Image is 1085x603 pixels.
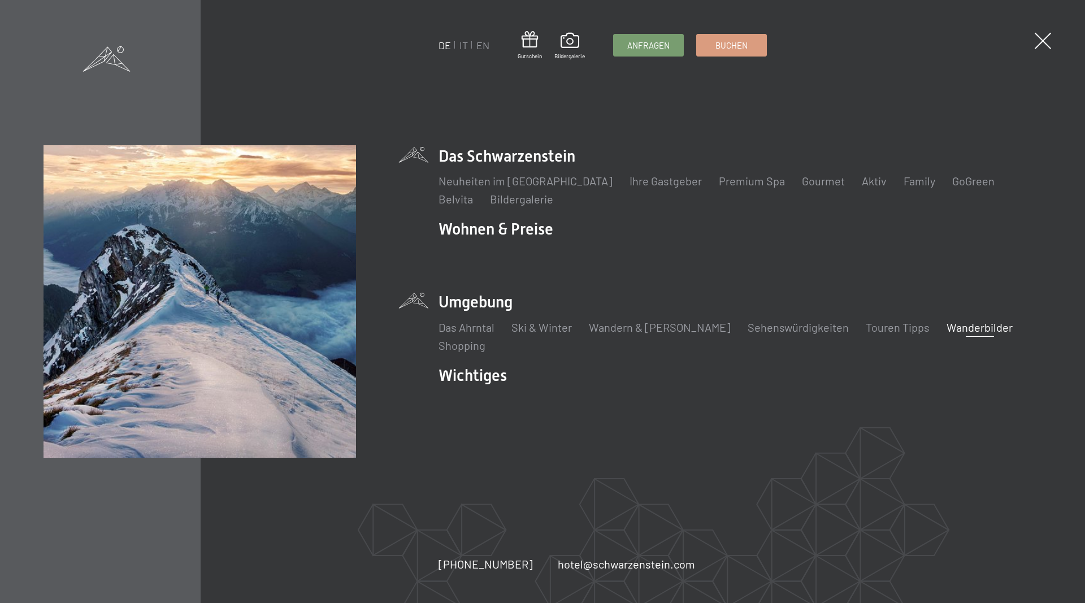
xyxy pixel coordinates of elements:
[511,320,572,334] a: Ski & Winter
[518,31,542,60] a: Gutschein
[862,174,887,188] a: Aktiv
[715,40,748,51] span: Buchen
[439,556,533,572] a: [PHONE_NUMBER]
[459,39,468,51] a: IT
[439,39,451,51] a: DE
[439,320,494,334] a: Das Ahrntal
[439,339,485,352] a: Shopping
[614,34,683,56] a: Anfragen
[802,174,845,188] a: Gourmet
[518,52,542,60] span: Gutschein
[558,556,695,572] a: hotel@schwarzenstein.com
[490,192,553,206] a: Bildergalerie
[589,320,731,334] a: Wandern & [PERSON_NAME]
[554,52,585,60] span: Bildergalerie
[719,174,785,188] a: Premium Spa
[630,174,702,188] a: Ihre Gastgeber
[439,174,613,188] a: Neuheiten im [GEOGRAPHIC_DATA]
[476,39,489,51] a: EN
[947,320,1013,334] a: Wanderbilder
[697,34,766,56] a: Buchen
[44,145,356,458] img: Wellnesshotel Südtirol SCHWARZENSTEIN - Wellnessurlaub in den Alpen, Wandern und Wellness
[554,33,585,60] a: Bildergalerie
[904,174,935,188] a: Family
[866,320,930,334] a: Touren Tipps
[952,174,995,188] a: GoGreen
[439,557,533,571] span: [PHONE_NUMBER]
[748,320,849,334] a: Sehenswürdigkeiten
[439,192,473,206] a: Belvita
[627,40,670,51] span: Anfragen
